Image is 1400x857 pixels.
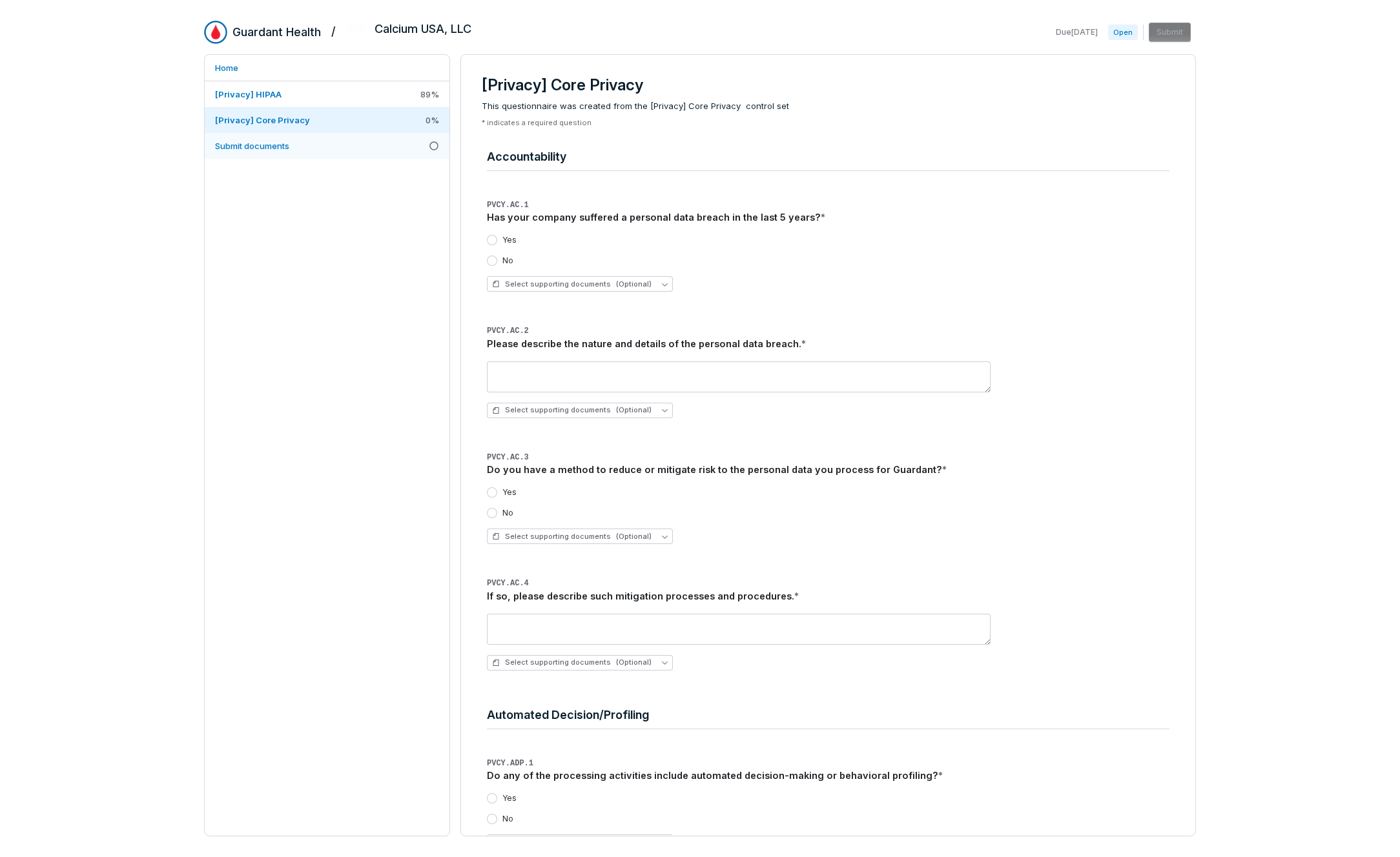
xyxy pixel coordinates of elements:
a: [Privacy] Core Privacy0% [205,107,449,133]
span: (Optional) [616,279,652,289]
span: (Optional) [616,658,652,667]
span: Select supporting documents [492,658,652,667]
div: If so, please describe such mitigation processes and procedures. [487,589,1169,603]
h2: Calcium USA, LLC [375,21,471,37]
div: Do any of the processing activities include automated decision-making or behavioral profiling? [487,769,1169,783]
span: This questionnaire was created from the [Privacy] Core Privacy control set [482,100,1175,113]
span: PVCY.AC.2 [487,327,529,336]
label: Yes [502,793,517,803]
span: (Optional) [616,532,652,541]
span: Select supporting documents [492,532,652,541]
div: Has your company suffered a personal data breach in the last 5 years? [487,210,1169,225]
a: [Privacy] HIPAA89% [205,81,449,107]
h2: / [331,21,336,40]
a: Submit documents [205,133,449,159]
label: No [502,256,513,266]
span: (Optional) [616,405,652,415]
label: Yes [502,235,517,245]
a: Home [205,55,449,81]
h4: Automated Decision/Profiling [487,707,1169,723]
span: Due [DATE] [1056,27,1098,37]
span: [Privacy] HIPAA [215,89,282,99]
h4: Accountability [487,148,1169,165]
span: Open [1108,25,1138,40]
label: No [502,814,513,824]
span: PVCY.AC.1 [487,201,529,210]
span: Select supporting documents [492,279,652,289]
span: PVCY.AC.3 [487,453,529,462]
span: 0 % [426,114,439,126]
h2: Guardant Health [232,24,321,41]
p: * indicates a required question [482,118,1175,128]
span: PVCY.AC.4 [487,579,529,588]
span: 89 % [420,88,439,100]
span: [Privacy] Core Privacy [215,115,310,125]
div: Please describe the nature and details of the personal data breach. [487,337,1169,351]
label: Yes [502,487,517,498]
span: PVCY.ADP.1 [487,759,533,768]
span: Submit documents [215,141,289,151]
div: Do you have a method to reduce or mitigate risk to the personal data you process for Guardant? [487,463,1169,477]
h3: [Privacy] Core Privacy [482,76,1175,95]
span: Select supporting documents [492,405,652,415]
label: No [502,508,513,518]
